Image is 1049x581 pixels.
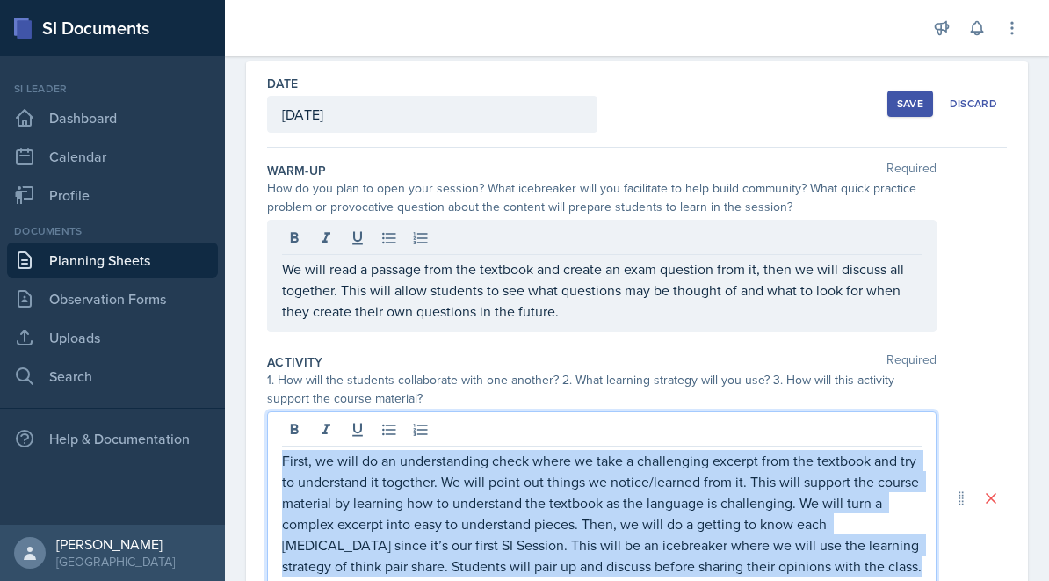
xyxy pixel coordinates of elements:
[7,139,218,174] a: Calendar
[267,371,937,408] div: 1. How will the students collaborate with one another? 2. What learning strategy will you use? 3....
[7,223,218,239] div: Documents
[7,359,218,394] a: Search
[56,535,175,553] div: [PERSON_NAME]
[7,178,218,213] a: Profile
[887,91,933,117] button: Save
[282,258,922,322] p: We will read a passage from the textbook and create an exam question from it, then we will discus...
[7,421,218,456] div: Help & Documentation
[267,75,298,92] label: Date
[886,353,937,371] span: Required
[267,162,326,179] label: Warm-Up
[950,97,997,111] div: Discard
[7,320,218,355] a: Uploads
[7,281,218,316] a: Observation Forms
[267,353,323,371] label: Activity
[7,81,218,97] div: Si leader
[282,450,922,577] p: First, we will do an understanding check where we take a challenging excerpt from the textbook an...
[7,243,218,278] a: Planning Sheets
[7,100,218,135] a: Dashboard
[897,97,923,111] div: Save
[886,162,937,179] span: Required
[267,179,937,216] div: How do you plan to open your session? What icebreaker will you facilitate to help build community...
[940,91,1007,117] button: Discard
[56,553,175,570] div: [GEOGRAPHIC_DATA]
